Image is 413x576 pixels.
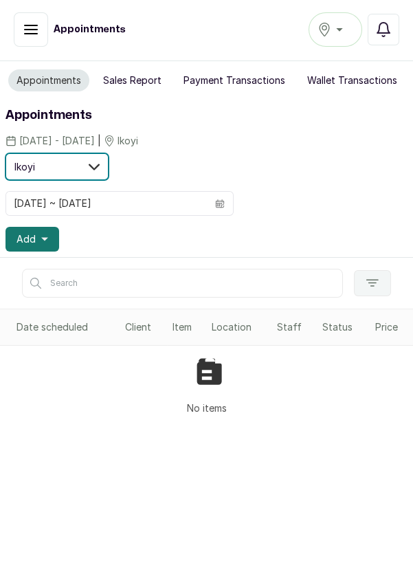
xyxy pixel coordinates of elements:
h1: Appointments [54,23,126,36]
span: Add [16,232,36,246]
button: Payment Transactions [175,69,293,91]
button: Ikoyi [5,153,109,180]
span: Ikoyi [118,134,138,148]
button: Sales Report [95,69,170,91]
div: Staff [277,320,312,334]
span: | [98,133,101,148]
input: Search [22,269,343,298]
button: Wallet Transactions [299,69,405,91]
div: Location [212,320,266,334]
div: Client [125,320,161,334]
span: [DATE] - [DATE] [19,134,95,148]
h1: Appointments [5,106,408,125]
div: Date scheduled [16,320,114,334]
span: Ikoyi [14,159,35,174]
div: Item [172,320,200,334]
div: Status [322,320,364,334]
svg: calendar [215,199,225,208]
button: Add [5,227,59,252]
p: No items [187,401,227,415]
input: Select date [6,192,207,215]
button: Appointments [8,69,89,91]
div: Price [375,320,408,334]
